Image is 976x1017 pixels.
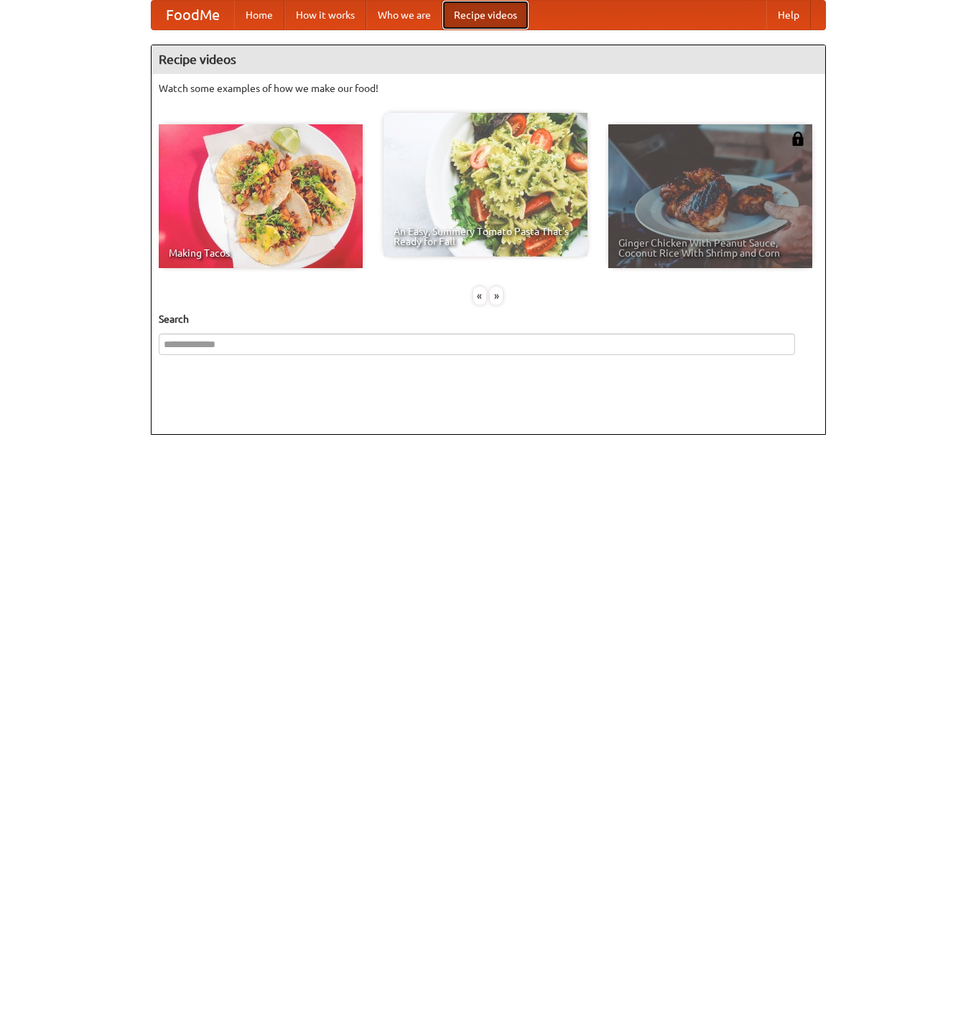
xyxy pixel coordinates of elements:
h5: Search [159,312,818,326]
a: Home [234,1,284,29]
a: How it works [284,1,366,29]
a: Help [766,1,811,29]
a: FoodMe [152,1,234,29]
h4: Recipe videos [152,45,825,74]
img: 483408.png [791,132,805,146]
span: An Easy, Summery Tomato Pasta That's Ready for Fall [394,226,577,247]
a: Making Tacos [159,124,363,268]
a: Recipe videos [442,1,529,29]
div: « [473,287,486,305]
span: Making Tacos [169,248,353,258]
a: Who we are [366,1,442,29]
a: An Easy, Summery Tomato Pasta That's Ready for Fall [384,113,587,257]
p: Watch some examples of how we make our food! [159,81,818,96]
div: » [490,287,503,305]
